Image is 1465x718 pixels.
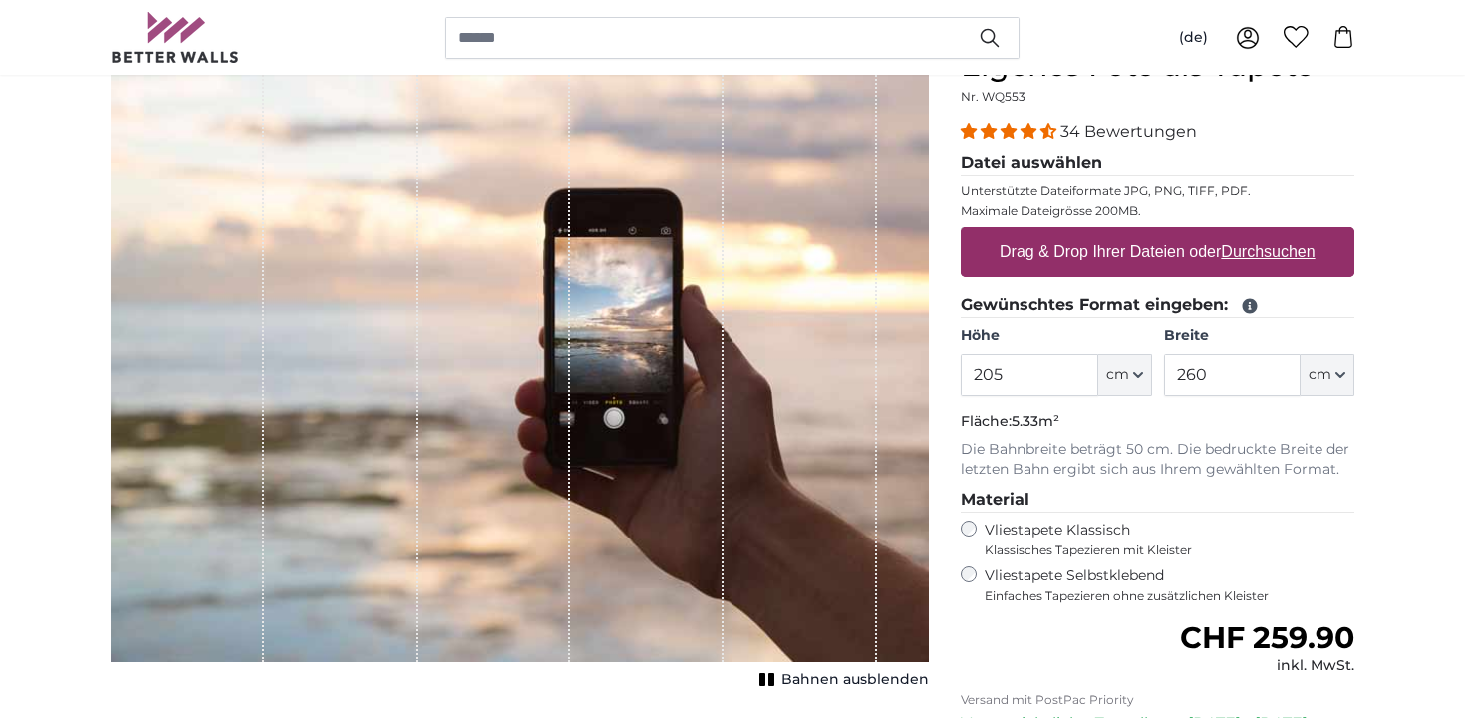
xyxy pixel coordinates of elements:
[961,122,1060,141] span: 4.32 stars
[1106,365,1129,385] span: cm
[961,440,1354,480] p: Die Bahnbreite beträgt 50 cm. Die bedruckte Breite der letzten Bahn ergibt sich aus Ihrem gewählt...
[1309,365,1331,385] span: cm
[111,48,929,694] div: 1 of 1
[985,521,1337,558] label: Vliestapete Klassisch
[961,293,1354,318] legend: Gewünschtes Format eingeben:
[961,692,1354,708] p: Versand mit PostPac Priority
[985,566,1354,604] label: Vliestapete Selbstklebend
[961,412,1354,432] p: Fläche:
[985,588,1354,604] span: Einfaches Tapezieren ohne zusätzlichen Kleister
[961,488,1354,513] legend: Material
[753,666,929,694] button: Bahnen ausblenden
[1060,122,1197,141] span: 34 Bewertungen
[992,232,1323,272] label: Drag & Drop Ihrer Dateien oder
[985,542,1337,558] span: Klassisches Tapezieren mit Kleister
[111,12,240,63] img: Betterwalls
[1012,412,1059,430] span: 5.33m²
[781,670,929,690] span: Bahnen ausblenden
[1163,20,1224,56] button: (de)
[961,151,1354,176] legend: Datei auswählen
[961,89,1025,104] span: Nr. WQ553
[1098,354,1152,396] button: cm
[1222,243,1316,260] u: Durchsuchen
[961,203,1354,219] p: Maximale Dateigrösse 200MB.
[961,183,1354,199] p: Unterstützte Dateiformate JPG, PNG, TIFF, PDF.
[1164,326,1354,346] label: Breite
[1180,619,1354,656] span: CHF 259.90
[1301,354,1354,396] button: cm
[961,326,1151,346] label: Höhe
[1180,656,1354,676] div: inkl. MwSt.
